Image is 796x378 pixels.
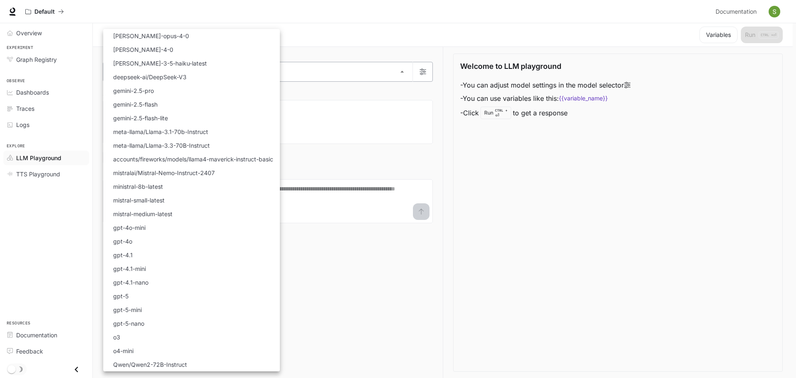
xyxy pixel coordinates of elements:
p: accounts/fireworks/models/llama4-maverick-instruct-basic [113,155,273,163]
p: ministral-8b-latest [113,182,163,191]
p: [PERSON_NAME]-4-0 [113,45,173,54]
p: gpt-4o-mini [113,223,146,232]
p: o4-mini [113,346,133,355]
p: gemini-2.5-flash [113,100,158,109]
p: gpt-4.1 [113,251,133,259]
p: mistral-medium-latest [113,210,172,218]
p: gpt-4.1-nano [113,278,148,287]
p: meta-llama/Llama-3.1-70b-Instruct [113,127,208,136]
p: gemini-2.5-pro [113,86,154,95]
p: gpt-4.1-mini [113,264,146,273]
p: gpt-4o [113,237,132,246]
p: [PERSON_NAME]-3-5-haiku-latest [113,59,207,68]
p: o3 [113,333,120,341]
p: [PERSON_NAME]-opus-4-0 [113,32,189,40]
p: gpt-5 [113,292,129,300]
p: gpt-5-mini [113,305,142,314]
p: mistralai/Mistral-Nemo-Instruct-2407 [113,168,215,177]
p: gpt-5-nano [113,319,144,328]
p: mistral-small-latest [113,196,165,205]
p: Qwen/Qwen2-72B-Instruct [113,360,187,369]
p: meta-llama/Llama-3.3-70B-Instruct [113,141,210,150]
p: gemini-2.5-flash-lite [113,114,168,122]
p: deepseek-ai/DeepSeek-V3 [113,73,187,81]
